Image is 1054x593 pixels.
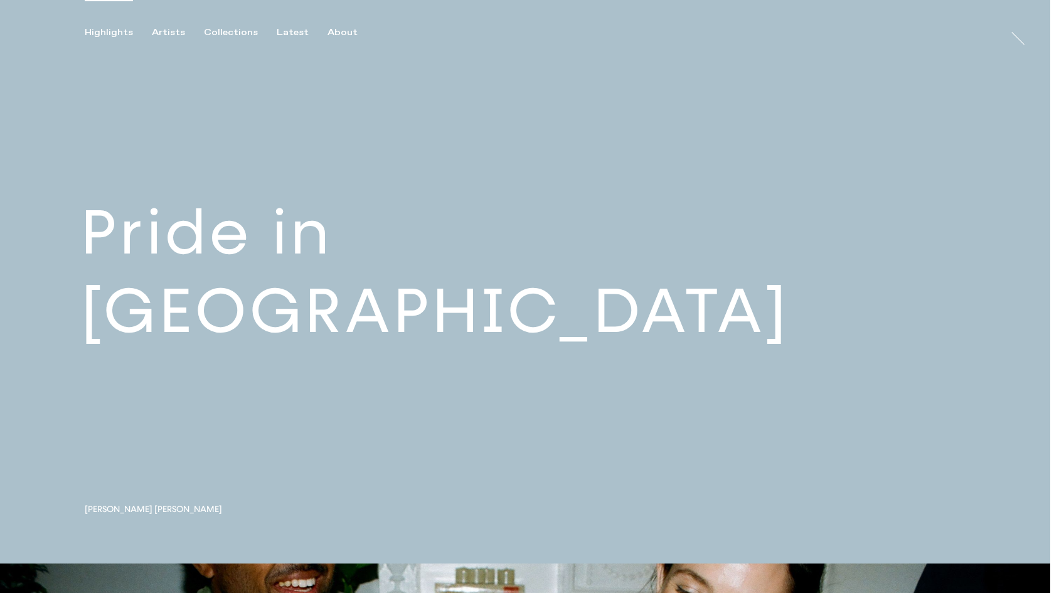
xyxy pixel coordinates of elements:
div: About [327,27,358,38]
button: Collections [204,27,277,38]
div: Artists [152,27,185,38]
div: Highlights [85,27,133,38]
button: Artists [152,27,204,38]
div: Latest [277,27,309,38]
button: About [327,27,376,38]
div: Collections [204,27,258,38]
button: Highlights [85,27,152,38]
button: Latest [277,27,327,38]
